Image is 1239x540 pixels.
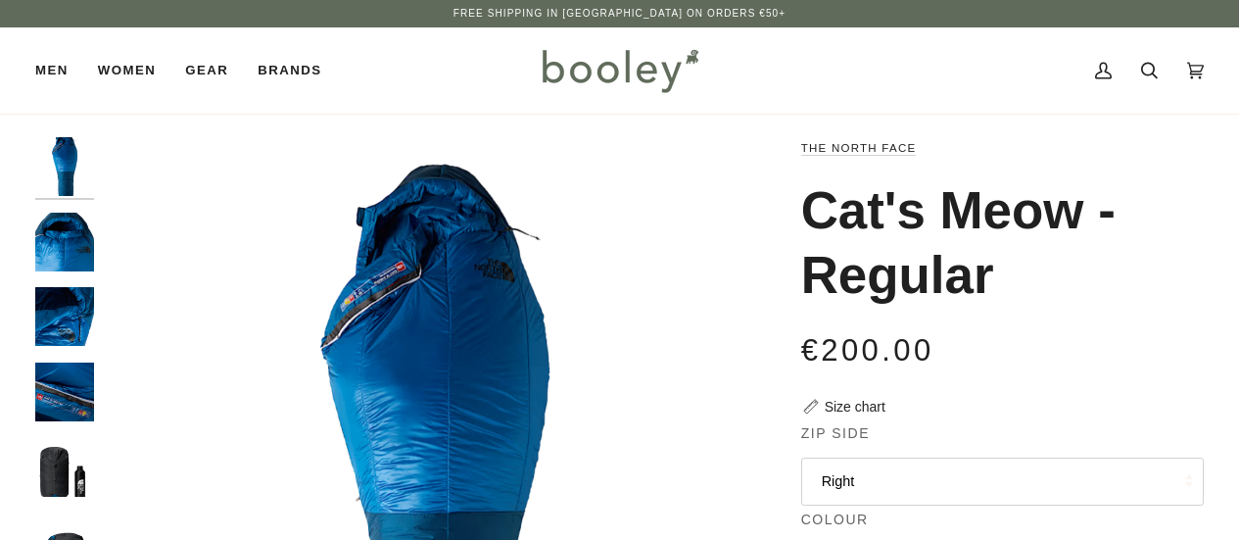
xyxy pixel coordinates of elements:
a: Men [35,27,83,114]
p: Free Shipping in [GEOGRAPHIC_DATA] on Orders €50+ [453,6,786,22]
h1: Cat's Meow - Regular [801,178,1189,308]
img: The North Face Cat's Meow - Long Banff Blue / Banff Blue - Booley Galway [35,213,94,271]
span: Men [35,61,69,80]
span: Gear [185,61,228,80]
span: Women [98,61,156,80]
button: Right [801,458,1204,506]
img: The North Face Cat's Meow - Long Banff Blue / Banff Blue - Booley Galway [35,287,94,346]
a: Gear [170,27,243,114]
a: Brands [243,27,336,114]
div: Size chart [825,397,885,417]
span: Brands [258,61,321,80]
img: Booley [534,42,705,99]
span: Zip Side [801,423,870,444]
span: Colour [801,510,869,530]
img: The North Face Cat's Meow - Long Banff Blue / Banff Blue - Booley Galway [35,438,94,497]
a: The North Face [801,142,917,154]
img: The North Face Cat's Meow - Long Banff Blue / Banff Blue - Booley Galway [35,137,94,196]
a: Women [83,27,170,114]
img: The North Face Cat's Meow - Long Banff Blue / Banff Blue - Booley Galway [35,363,94,421]
span: €200.00 [801,333,934,368]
